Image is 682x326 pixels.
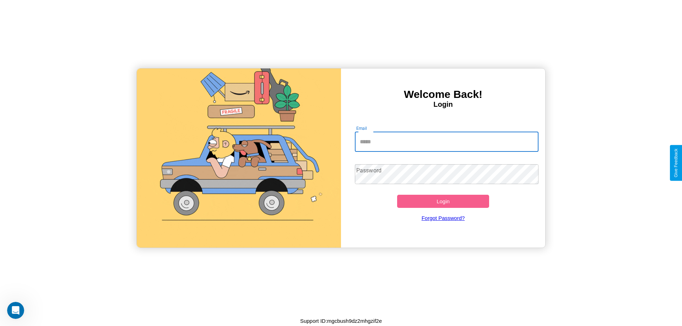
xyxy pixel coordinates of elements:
[356,125,367,131] label: Email
[137,68,341,248] img: gif
[300,316,382,326] p: Support ID: mgcbush9dz2mhgzif2e
[673,149,678,177] div: Give Feedback
[341,100,545,109] h4: Login
[351,208,535,228] a: Forgot Password?
[7,302,24,319] iframe: Intercom live chat
[341,88,545,100] h3: Welcome Back!
[397,195,489,208] button: Login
